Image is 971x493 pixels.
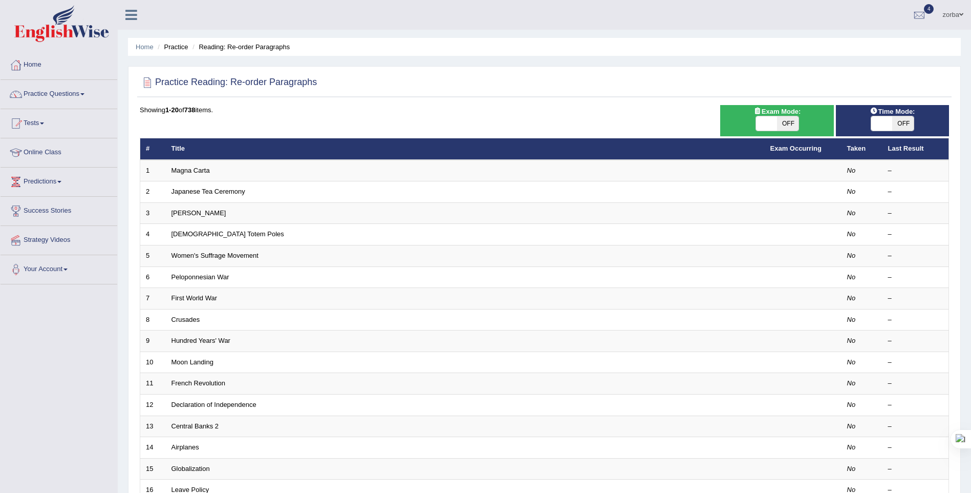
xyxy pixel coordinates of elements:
a: Strategy Videos [1,226,117,252]
em: No [847,401,856,408]
div: – [888,294,943,303]
a: First World War [171,294,218,302]
td: 11 [140,373,166,395]
div: – [888,336,943,346]
a: Exam Occurring [770,145,822,152]
a: French Revolution [171,379,226,387]
em: No [847,379,856,387]
td: 4 [140,224,166,245]
a: [PERSON_NAME] [171,209,226,217]
a: Online Class [1,138,117,164]
td: 3 [140,202,166,224]
div: – [888,315,943,325]
a: Home [1,51,117,76]
span: OFF [777,116,799,131]
div: – [888,443,943,453]
a: Globalization [171,465,210,473]
th: Taken [841,138,882,160]
a: Women's Suffrage Movement [171,252,258,259]
li: Practice [155,42,188,52]
td: 9 [140,331,166,352]
em: No [847,422,856,430]
a: Japanese Tea Ceremony [171,188,245,195]
a: Hundred Years' War [171,337,230,344]
td: 7 [140,288,166,310]
td: 1 [140,160,166,181]
td: 6 [140,266,166,288]
b: 1-20 [165,106,179,114]
a: [DEMOGRAPHIC_DATA] Totem Poles [171,230,284,238]
div: – [888,379,943,388]
span: Exam Mode: [749,106,805,117]
div: – [888,464,943,474]
em: No [847,337,856,344]
a: Crusades [171,316,200,323]
td: 15 [140,458,166,480]
td: 12 [140,394,166,416]
span: OFF [892,116,914,131]
div: – [888,230,943,239]
em: No [847,294,856,302]
span: 4 [924,4,934,14]
td: 13 [140,416,166,437]
div: – [888,166,943,176]
em: No [847,230,856,238]
td: 14 [140,437,166,459]
td: 10 [140,352,166,373]
div: – [888,187,943,197]
a: Practice Questions [1,80,117,106]
td: 8 [140,309,166,331]
a: Central Banks 2 [171,422,219,430]
div: – [888,358,943,367]
em: No [847,316,856,323]
div: – [888,251,943,261]
em: No [847,358,856,366]
th: # [140,138,166,160]
div: Showing of items. [140,105,949,115]
span: Time Mode: [866,106,919,117]
a: Your Account [1,255,117,281]
em: No [847,209,856,217]
em: No [847,443,856,451]
a: Declaration of Independence [171,401,256,408]
div: – [888,400,943,410]
em: No [847,465,856,473]
a: Airplanes [171,443,199,451]
div: – [888,422,943,432]
td: 5 [140,245,166,267]
a: Success Stories [1,197,117,222]
th: Last Result [882,138,949,160]
div: – [888,273,943,282]
b: 738 [184,106,196,114]
div: Show exams occurring in exams [720,105,833,136]
em: No [847,167,856,174]
em: No [847,252,856,259]
a: Tests [1,109,117,135]
li: Reading: Re-order Paragraphs [190,42,290,52]
h2: Practice Reading: Re-order Paragraphs [140,75,317,90]
a: Predictions [1,168,117,193]
th: Title [166,138,765,160]
a: Magna Carta [171,167,210,174]
em: No [847,273,856,281]
div: – [888,209,943,218]
td: 2 [140,181,166,203]
a: Peloponnesian War [171,273,229,281]
em: No [847,188,856,195]
a: Moon Landing [171,358,213,366]
a: Home [136,43,154,51]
